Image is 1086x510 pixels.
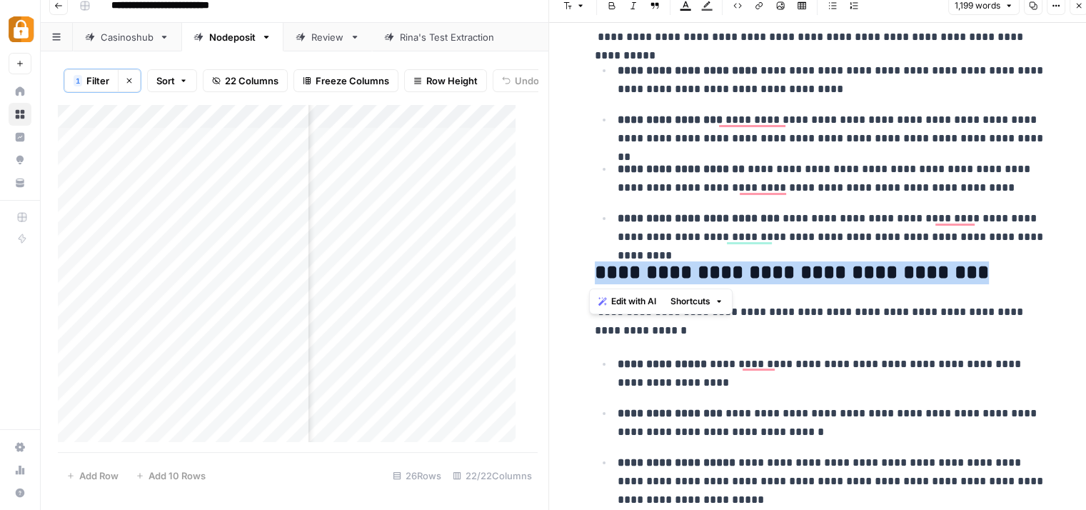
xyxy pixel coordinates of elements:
[203,69,288,92] button: 22 Columns
[101,30,154,44] div: Casinoshub
[9,481,31,504] button: Help + Support
[9,436,31,459] a: Settings
[447,464,538,487] div: 22/22 Columns
[74,75,82,86] div: 1
[149,469,206,483] span: Add 10 Rows
[515,74,539,88] span: Undo
[86,74,109,88] span: Filter
[9,16,34,42] img: Adzz Logo
[372,23,582,51] a: [PERSON_NAME]'s Test Extraction
[400,30,554,44] div: [PERSON_NAME]'s Test Extraction
[9,11,31,47] button: Workspace: Adzz
[293,69,398,92] button: Freeze Columns
[426,74,478,88] span: Row Height
[64,69,118,92] button: 1Filter
[127,464,214,487] button: Add 10 Rows
[9,149,31,171] a: Opportunities
[9,171,31,194] a: Your Data
[58,464,127,487] button: Add Row
[147,69,197,92] button: Sort
[156,74,175,88] span: Sort
[181,23,283,51] a: Nodeposit
[670,295,710,308] span: Shortcuts
[593,292,662,311] button: Edit with AI
[76,75,80,86] span: 1
[9,459,31,481] a: Usage
[387,464,447,487] div: 26 Rows
[316,74,389,88] span: Freeze Columns
[73,23,181,51] a: Casinoshub
[283,23,372,51] a: Review
[611,295,656,308] span: Edit with AI
[9,103,31,126] a: Browse
[493,69,548,92] button: Undo
[311,30,344,44] div: Review
[209,30,256,44] div: Nodeposit
[79,469,119,483] span: Add Row
[9,80,31,103] a: Home
[9,126,31,149] a: Insights
[225,74,278,88] span: 22 Columns
[404,69,487,92] button: Row Height
[665,292,729,311] button: Shortcuts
